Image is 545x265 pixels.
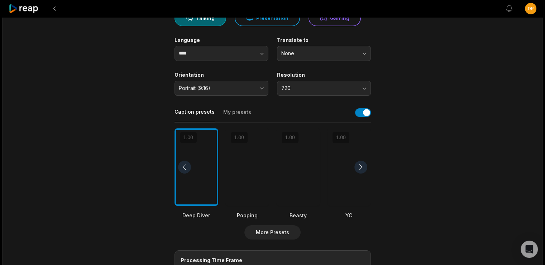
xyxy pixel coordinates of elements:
button: More Presets [244,225,301,240]
div: Open Intercom Messenger [521,241,538,258]
label: Orientation [175,72,268,78]
button: None [277,46,371,61]
div: Deep Diver [175,212,218,219]
button: My presets [223,109,251,122]
span: None [281,50,357,57]
button: Gaming [309,10,361,26]
button: 720 [277,81,371,96]
button: Talking [175,10,226,26]
button: Presentation [235,10,300,26]
span: Portrait (9:16) [179,85,254,91]
button: Portrait (9:16) [175,81,268,96]
div: Beasty [276,212,320,219]
div: YC [327,212,371,219]
span: 720 [281,85,357,91]
div: Processing Time Frame [181,256,365,264]
button: Caption presets [175,108,215,122]
div: Popping [225,212,269,219]
label: Resolution [277,72,371,78]
label: Translate to [277,37,371,43]
label: Language [175,37,268,43]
